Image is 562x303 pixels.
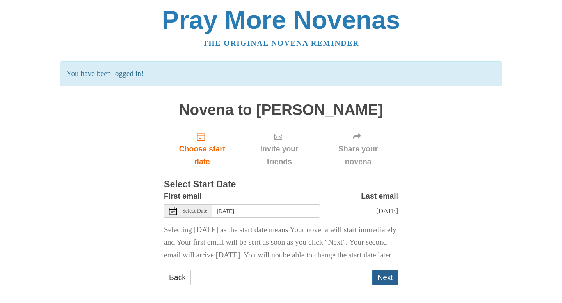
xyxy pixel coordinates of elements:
span: Choose start date [172,143,233,168]
p: Selecting [DATE] as the start date means Your novena will start immediately and Your first email ... [164,224,398,262]
a: Back [164,270,191,285]
p: You have been logged in! [60,61,502,86]
span: Select Date [182,208,207,214]
label: First email [164,190,202,203]
h1: Novena to [PERSON_NAME] [164,102,398,118]
span: [DATE] [376,207,398,215]
label: Last email [361,190,398,203]
span: Invite your friends [248,143,310,168]
input: Use the arrow keys to pick a date [212,204,320,218]
a: Pray More Novenas [162,5,400,34]
a: The original novena reminder [203,39,359,47]
div: Click "Next" to confirm your start date first. [240,126,318,172]
a: Choose start date [164,126,240,172]
div: Click "Next" to confirm your start date first. [318,126,398,172]
h3: Select Start Date [164,180,398,190]
button: Next [372,270,398,285]
span: Share your novena [326,143,390,168]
